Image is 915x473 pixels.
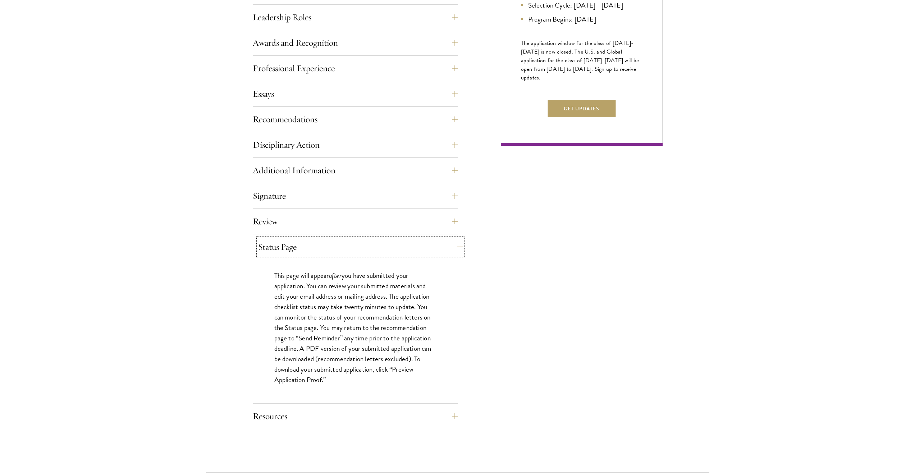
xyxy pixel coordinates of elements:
em: after [329,270,342,281]
button: Awards and Recognition [253,34,458,51]
li: Program Begins: [DATE] [521,14,642,24]
button: Resources [253,408,458,425]
button: Essays [253,85,458,102]
button: Get Updates [548,100,616,117]
button: Disciplinary Action [253,136,458,153]
button: Status Page [258,238,463,256]
button: Signature [253,187,458,205]
button: Review [253,213,458,230]
button: Additional Information [253,162,458,179]
span: The application window for the class of [DATE]-[DATE] is now closed. The U.S. and Global applicat... [521,39,639,82]
button: Recommendations [253,111,458,128]
button: Leadership Roles [253,9,458,26]
p: This page will appear you have submitted your application. You can review your submitted material... [274,270,436,385]
button: Professional Experience [253,60,458,77]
